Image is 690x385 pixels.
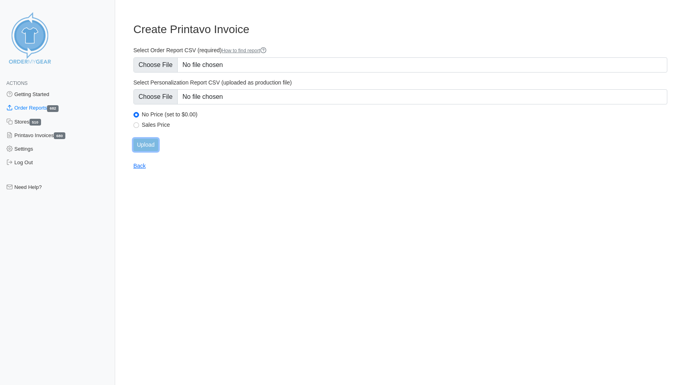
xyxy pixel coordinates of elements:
label: Select Personalization Report CSV (uploaded as production file) [133,79,667,86]
span: Actions [6,81,27,86]
label: Sales Price [142,121,667,128]
h3: Create Printavo Invoice [133,23,667,36]
span: 510 [29,119,41,126]
a: How to find report [222,48,267,53]
span: 680 [54,132,65,139]
span: 682 [47,105,59,112]
label: Select Order Report CSV (required) [133,47,667,54]
a: Back [133,163,146,169]
input: Upload [133,139,158,151]
label: No Price (set to $0.00) [142,111,667,118]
